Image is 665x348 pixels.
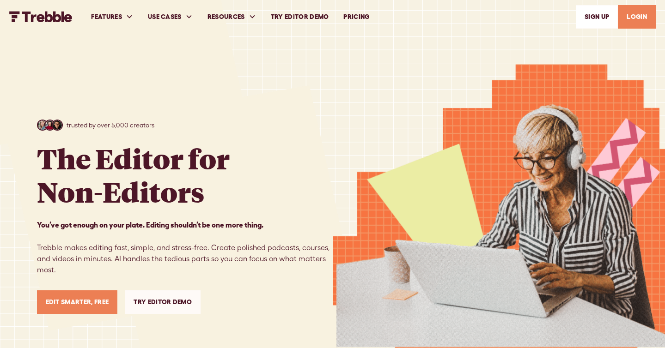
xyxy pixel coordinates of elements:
[9,11,73,22] a: home
[140,1,200,33] div: USE CASES
[37,142,230,208] h1: The Editor for Non-Editors
[576,5,618,29] a: SIGn UP
[91,12,122,22] div: FEATURES
[148,12,182,22] div: USE CASES
[125,290,201,314] a: Try Editor Demo
[67,120,154,130] p: trusted by over 5,000 creators
[200,1,263,33] div: RESOURCES
[84,1,140,33] div: FEATURES
[263,1,336,33] a: Try Editor Demo
[9,11,73,22] img: Trebble FM Logo
[336,1,377,33] a: PRICING
[37,219,333,276] p: Trebble makes editing fast, simple, and stress-free. Create polished podcasts, courses, and video...
[207,12,245,22] div: RESOURCES
[37,221,263,229] strong: You’ve got enough on your plate. Editing shouldn’t be one more thing. ‍
[37,290,118,314] a: Edit Smarter, Free
[618,5,656,29] a: LOGIN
